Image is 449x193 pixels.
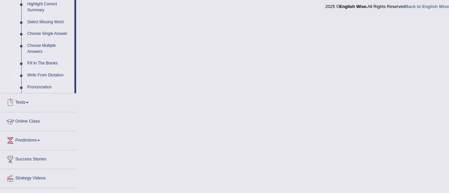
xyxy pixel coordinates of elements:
[0,150,76,167] a: Success Stories
[24,40,74,57] a: Choose Multiple Answers
[0,93,76,110] a: Tests
[24,28,74,40] a: Choose Single Answer
[339,4,367,9] strong: English Wise.
[405,4,449,9] a: Back to English Wise
[24,81,74,93] a: Pronunciation
[24,57,74,69] a: Fill In The Blanks
[24,16,74,28] a: Select Missing Word
[24,69,74,81] a: Write From Dictation
[0,169,76,186] a: Strategy Videos
[0,112,76,129] a: Online Class
[0,131,76,148] a: Predictions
